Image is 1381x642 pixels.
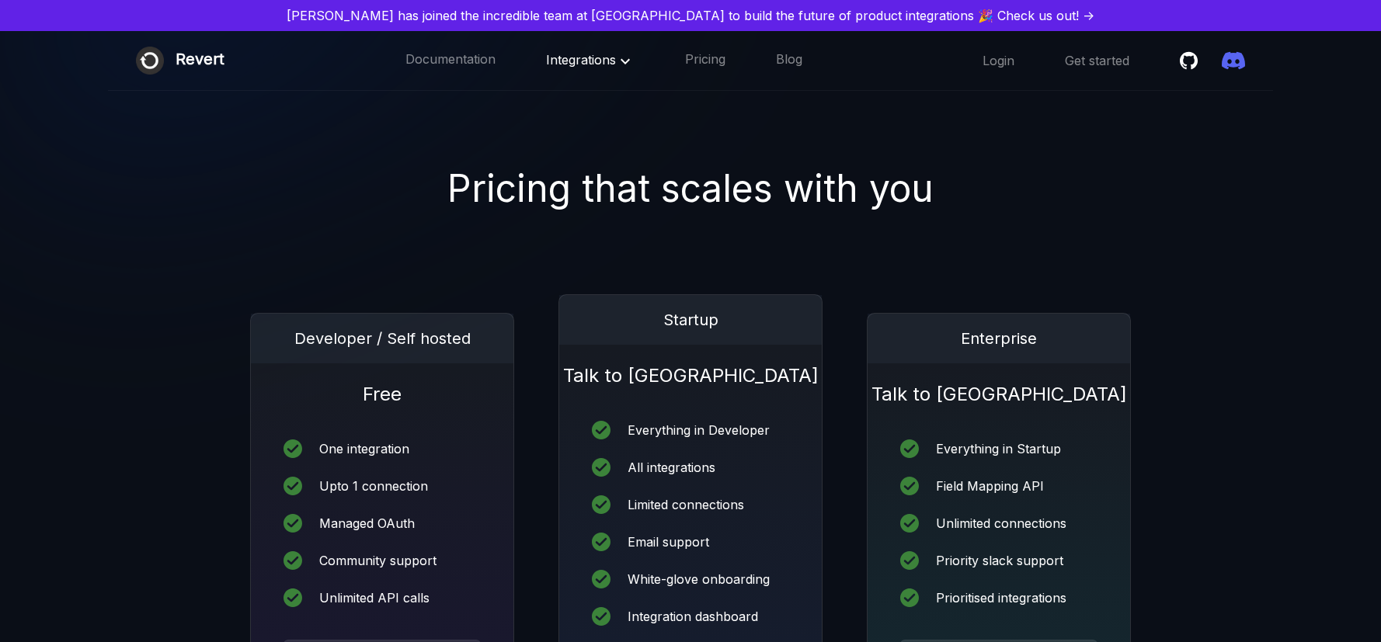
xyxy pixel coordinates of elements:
div: Community support [319,554,437,567]
img: icon [900,588,919,607]
img: icon [284,439,302,458]
img: icon [592,495,610,514]
div: All integrations [628,461,715,474]
img: icon [900,514,919,533]
img: icon [284,588,302,607]
h1: Free [251,363,513,407]
a: Login [983,52,1014,69]
img: icon [592,421,610,439]
a: Star revertinc/revert on Github [1180,49,1203,72]
img: icon [284,551,302,570]
img: icon [592,607,610,626]
div: Revert [176,47,224,75]
a: Documentation [405,50,496,71]
a: Blog [776,50,802,71]
h1: Talk to [GEOGRAPHIC_DATA] [868,363,1130,407]
div: Managed OAuth [319,517,415,529]
div: Unlimited connections [936,517,1066,529]
div: Limited connections [628,498,744,511]
div: Priority slack support [936,554,1063,567]
div: Prioritised integrations [936,592,1066,604]
div: Upto 1 connection [319,480,428,492]
a: [PERSON_NAME] has joined the incredible team at [GEOGRAPHIC_DATA] to build the future of product ... [6,6,1375,25]
div: Developer / Self hosted [251,314,513,363]
img: icon [592,570,610,588]
img: icon [592,533,610,551]
img: icon [900,439,919,458]
span: Integrations [546,52,635,68]
img: icon [592,458,610,477]
div: Everything in Developer [628,424,770,436]
img: icon [284,477,302,495]
div: Field Mapping API [936,480,1044,492]
a: Get started [1065,52,1129,69]
div: One integration [319,442,409,455]
div: Email support [628,536,709,548]
img: icon [900,551,919,570]
a: Pricing [685,50,725,71]
div: Integration dashboard [628,610,758,623]
div: Unlimited API calls [319,592,430,604]
img: icon [900,477,919,495]
div: Startup [559,295,822,345]
img: Revert logo [136,47,164,75]
img: icon [284,514,302,533]
div: Enterprise [868,314,1130,363]
h1: Talk to [GEOGRAPHIC_DATA] [559,345,822,388]
div: White-glove onboarding [628,573,770,585]
div: Everything in Startup [936,442,1061,455]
